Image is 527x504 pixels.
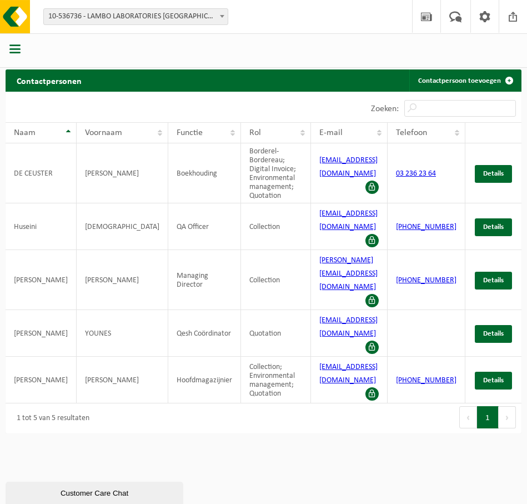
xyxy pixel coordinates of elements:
[177,128,203,137] span: Functie
[85,128,122,137] span: Voornaam
[77,143,168,203] td: [PERSON_NAME]
[319,128,343,137] span: E-mail
[249,128,261,137] span: Rol
[14,128,36,137] span: Naam
[6,310,77,357] td: [PERSON_NAME]
[396,169,436,178] a: 03 236 23 64
[77,203,168,250] td: [DEMOGRAPHIC_DATA]
[168,250,241,310] td: Managing Director
[371,104,399,113] label: Zoeken:
[319,316,378,338] a: [EMAIL_ADDRESS][DOMAIN_NAME]
[77,310,168,357] td: YOUNES
[6,480,185,504] iframe: chat widget
[11,409,89,428] div: 1 tot 5 van 5 resultaten
[6,357,77,403] td: [PERSON_NAME]
[475,272,512,290] a: Details
[319,156,378,178] a: [EMAIL_ADDRESS][DOMAIN_NAME]
[241,203,311,250] td: Collection
[483,223,504,231] span: Details
[319,363,378,385] a: [EMAIL_ADDRESS][DOMAIN_NAME]
[6,69,93,91] h2: Contactpersonen
[241,250,311,310] td: Collection
[6,143,77,203] td: DE CEUSTER
[396,223,456,231] a: [PHONE_NUMBER]
[168,357,241,403] td: Hoofdmagazijnier
[475,325,512,343] a: Details
[396,128,427,137] span: Telefoon
[44,9,228,24] span: 10-536736 - LAMBO LABORATORIES NV - WIJNEGEM
[475,165,512,183] a: Details
[475,218,512,236] a: Details
[241,357,311,403] td: Collection; Environmental management; Quotation
[396,376,456,385] a: [PHONE_NUMBER]
[77,357,168,403] td: [PERSON_NAME]
[241,310,311,357] td: Quotation
[499,406,516,428] button: Next
[483,377,504,384] span: Details
[475,372,512,390] a: Details
[409,69,520,92] a: Contactpersoon toevoegen
[319,256,378,291] a: [PERSON_NAME][EMAIL_ADDRESS][DOMAIN_NAME]
[168,310,241,357] td: Qesh Coördinator
[483,277,504,284] span: Details
[483,170,504,177] span: Details
[6,250,77,310] td: [PERSON_NAME]
[77,250,168,310] td: [PERSON_NAME]
[168,143,241,203] td: Boekhouding
[459,406,477,428] button: Previous
[43,8,228,25] span: 10-536736 - LAMBO LABORATORIES NV - WIJNEGEM
[6,203,77,250] td: Huseini
[477,406,499,428] button: 1
[483,330,504,337] span: Details
[168,203,241,250] td: QA Officer
[241,143,311,203] td: Borderel-Bordereau; Digital Invoice; Environmental management; Quotation
[319,209,378,231] a: [EMAIL_ADDRESS][DOMAIN_NAME]
[396,276,456,285] a: [PHONE_NUMBER]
